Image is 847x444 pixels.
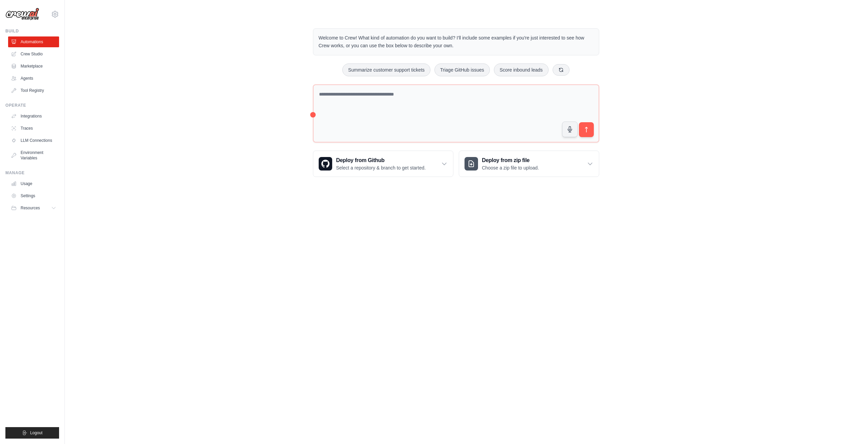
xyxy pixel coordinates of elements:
[5,427,59,439] button: Logout
[30,430,43,436] span: Logout
[8,190,59,201] a: Settings
[319,34,593,50] p: Welcome to Crew! What kind of automation do you want to build? I'll include some examples if you'...
[5,28,59,34] div: Build
[494,63,549,76] button: Score inbound leads
[8,49,59,59] a: Crew Studio
[342,63,430,76] button: Summarize customer support tickets
[8,203,59,213] button: Resources
[8,85,59,96] a: Tool Registry
[5,170,59,176] div: Manage
[8,135,59,146] a: LLM Connections
[8,123,59,134] a: Traces
[336,156,426,164] h3: Deploy from Github
[8,147,59,163] a: Environment Variables
[8,36,59,47] a: Automations
[8,61,59,72] a: Marketplace
[8,178,59,189] a: Usage
[482,164,539,171] p: Choose a zip file to upload.
[434,63,490,76] button: Triage GitHub issues
[5,103,59,108] div: Operate
[8,73,59,84] a: Agents
[5,8,39,21] img: Logo
[336,164,426,171] p: Select a repository & branch to get started.
[482,156,539,164] h3: Deploy from zip file
[8,111,59,122] a: Integrations
[21,205,40,211] span: Resources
